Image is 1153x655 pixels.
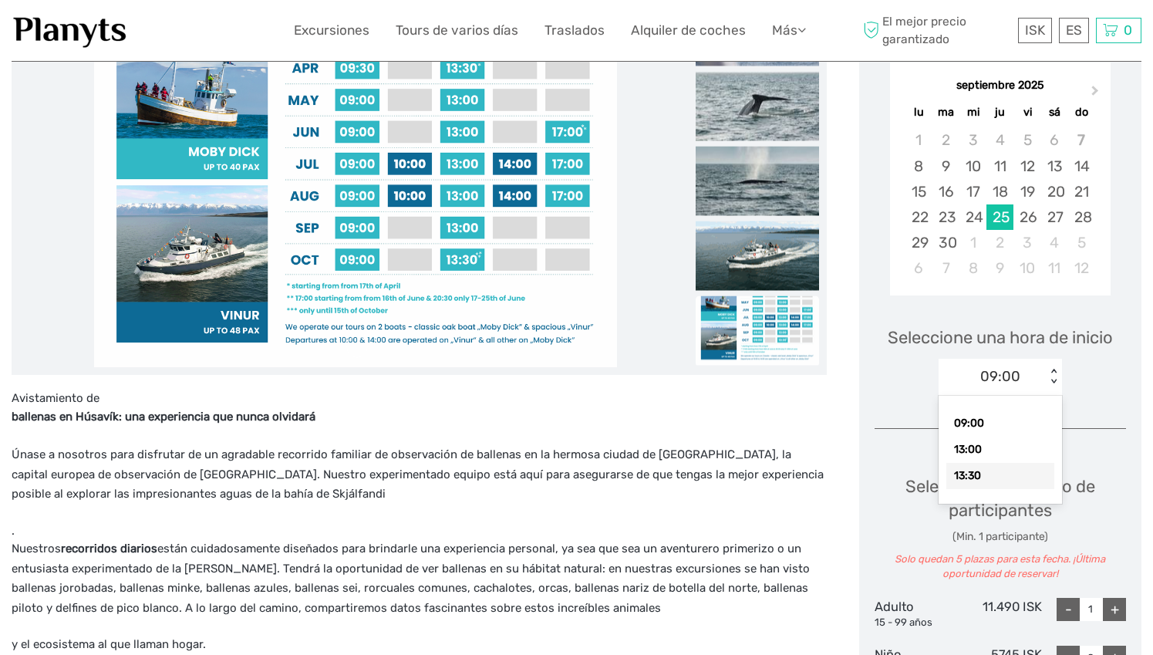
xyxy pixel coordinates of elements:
div: 11.490 ISK [959,598,1043,630]
div: ES [1059,18,1089,43]
span: 0 [1121,22,1134,38]
div: Choose sábado, 4 de octubre de 2025 [1041,230,1068,255]
div: + [1103,598,1126,621]
div: do [1068,102,1095,123]
img: 1453-555b4ac7-172b-4ae9-927d-298d0724a4f4_logo_small.jpg [12,12,129,49]
div: ma [932,102,959,123]
div: Choose sábado, 11 de octubre de 2025 [1041,255,1068,281]
div: Choose domingo, 12 de octubre de 2025 [1068,255,1095,281]
div: 09:00 [980,366,1020,387]
img: 7f0f19ef9c7041058bee99ab648eacdf_slider_thumbnail.jpeg [696,72,819,141]
div: Not available martes, 2 de septiembre de 2025 [932,127,959,153]
div: Choose lunes, 15 de septiembre de 2025 [905,179,932,204]
div: Choose martes, 30 de septiembre de 2025 [932,230,959,255]
div: Adulto [875,598,959,630]
div: Choose viernes, 12 de septiembre de 2025 [1013,154,1040,179]
div: 15 - 99 años [875,616,959,630]
a: Excursiones [294,19,369,42]
div: Choose viernes, 26 de septiembre de 2025 [1013,204,1040,230]
div: Not available domingo, 7 de septiembre de 2025 [1068,127,1095,153]
p: We're away right now. Please check back later! [22,27,174,39]
div: Choose jueves, 2 de octubre de 2025 [986,230,1013,255]
div: month 2025-09 [895,127,1105,281]
strong: ballenas en Húsavík: una experiencia que nunca olvidará [12,410,315,424]
div: 13:30 [946,463,1054,489]
span: ISK [1025,22,1045,38]
div: Choose viernes, 10 de octubre de 2025 [1013,255,1040,281]
div: sá [1041,102,1068,123]
div: Choose miércoles, 24 de septiembre de 2025 [959,204,986,230]
img: f40193224df1472d9c70da4fd7133233_slider_thumbnail.png [696,221,819,291]
div: lu [905,102,932,123]
div: Choose domingo, 28 de septiembre de 2025 [1068,204,1095,230]
div: ju [986,102,1013,123]
div: Choose jueves, 18 de septiembre de 2025 [986,179,1013,204]
div: Choose domingo, 5 de octubre de 2025 [1068,230,1095,255]
span: Seleccione una hora de inicio [888,326,1113,349]
p: Nuestros están cuidadosamente diseñados para brindarle una experiencia personal, ya sea que sea u... [12,539,827,618]
div: Not available jueves, 4 de septiembre de 2025 [986,127,1013,153]
div: Not available miércoles, 3 de septiembre de 2025 [959,127,986,153]
img: a5219e48017b4007b2fccbca1404d0fa_slider_thumbnail.png [696,296,819,366]
div: Choose miércoles, 10 de septiembre de 2025 [959,154,986,179]
div: Choose martes, 9 de septiembre de 2025 [932,154,959,179]
a: Más [772,19,806,42]
div: Choose lunes, 6 de octubre de 2025 [905,255,932,281]
a: Traslados [544,19,605,42]
div: vi [1013,102,1040,123]
div: Choose miércoles, 8 de octubre de 2025 [959,255,986,281]
div: Choose viernes, 3 de octubre de 2025 [1013,230,1040,255]
div: Not available sábado, 6 de septiembre de 2025 [1041,127,1068,153]
div: < > [1047,369,1060,385]
div: (Min. 1 participante) [875,529,1126,545]
div: Choose martes, 7 de octubre de 2025 [932,255,959,281]
strong: recorridos diarios [61,542,157,555]
p: Únase a nosotros para disfrutar de un agradable recorrido familiar de observación de ballenas en ... [12,445,827,505]
div: Choose jueves, 11 de septiembre de 2025 [986,154,1013,179]
button: Open LiveChat chat widget [177,24,196,42]
div: Choose jueves, 25 de septiembre de 2025 [986,204,1013,230]
div: Not available lunes, 1 de septiembre de 2025 [905,127,932,153]
div: Choose miércoles, 1 de octubre de 2025 [959,230,986,255]
div: septiembre 2025 [890,78,1111,94]
div: Choose lunes, 29 de septiembre de 2025 [905,230,932,255]
div: Choose jueves, 9 de octubre de 2025 [986,255,1013,281]
div: Choose lunes, 22 de septiembre de 2025 [905,204,932,230]
div: Choose lunes, 8 de septiembre de 2025 [905,154,932,179]
a: Tours de varios días [396,19,518,42]
div: 09:00 [946,410,1054,437]
div: Solo quedan 5 plazas para esta fecha. ¡Última oportunidad de reservar! [875,552,1126,582]
div: Choose miércoles, 17 de septiembre de 2025 [959,179,986,204]
div: Choose domingo, 21 de septiembre de 2025 [1068,179,1095,204]
div: - [1057,598,1080,621]
div: Not available viernes, 5 de septiembre de 2025 [1013,127,1040,153]
div: Choose viernes, 19 de septiembre de 2025 [1013,179,1040,204]
div: Choose martes, 23 de septiembre de 2025 [932,204,959,230]
div: Choose martes, 16 de septiembre de 2025 [932,179,959,204]
a: Alquiler de coches [631,19,746,42]
div: Choose domingo, 14 de septiembre de 2025 [1068,154,1095,179]
div: mi [959,102,986,123]
span: El mejor precio garantizado [859,13,1014,47]
div: 13:00 [946,437,1054,463]
div: Seleccione el número de participantes [875,474,1126,582]
button: Next Month [1084,82,1109,106]
img: 6e4865616c7a4062a6c174e228b58825_slider_thumbnail.jpeg [696,147,819,216]
div: Choose sábado, 13 de septiembre de 2025 [1041,154,1068,179]
div: Choose sábado, 27 de septiembre de 2025 [1041,204,1068,230]
div: Choose sábado, 20 de septiembre de 2025 [1041,179,1068,204]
